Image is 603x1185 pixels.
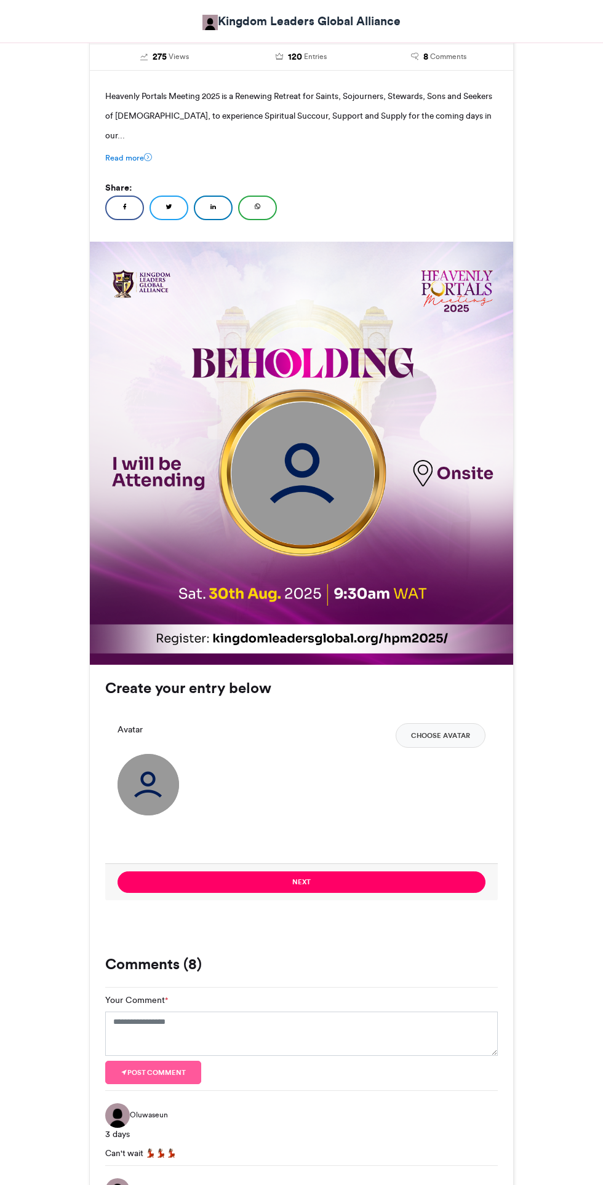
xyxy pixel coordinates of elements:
img: user_circle.png [118,754,179,815]
a: 8 Comments [379,50,498,64]
h3: Comments (8) [105,957,498,972]
h3: Create your entry below [105,681,498,696]
span: Views [169,51,189,62]
label: Avatar [118,723,143,736]
img: Kingdom Leaders Global Alliance [202,15,218,30]
button: Post comment [105,1061,201,1084]
span: 275 [153,50,167,64]
span: Oluwaseun [130,1109,168,1120]
button: Next [118,871,485,893]
span: Entries [304,51,327,62]
a: 275 Views [105,50,224,64]
img: Oluwaseun [105,1103,130,1128]
a: 120 Entries [242,50,361,64]
img: user_circle.png [231,402,374,545]
span: 120 [288,50,302,64]
span: 8 [423,50,428,64]
label: Your Comment [105,994,168,1007]
p: Heavenly Portals Meeting 2025 is a Renewing Retreat for Saints, Sojourners, Stewards, Sons and Se... [105,86,498,145]
a: Kingdom Leaders Global Alliance [202,12,401,30]
button: Choose Avatar [396,723,485,748]
a: Read more [105,152,152,164]
span: Comments [430,51,466,62]
img: 1755122192.234-ea8317e7269f00246d641509a5c92520c5541d68.png [90,242,515,667]
div: 3 days [105,1128,498,1141]
div: Can't wait 💃🏾💃🏾💃🏾 [105,1147,498,1159]
h5: Share: [105,180,498,196]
